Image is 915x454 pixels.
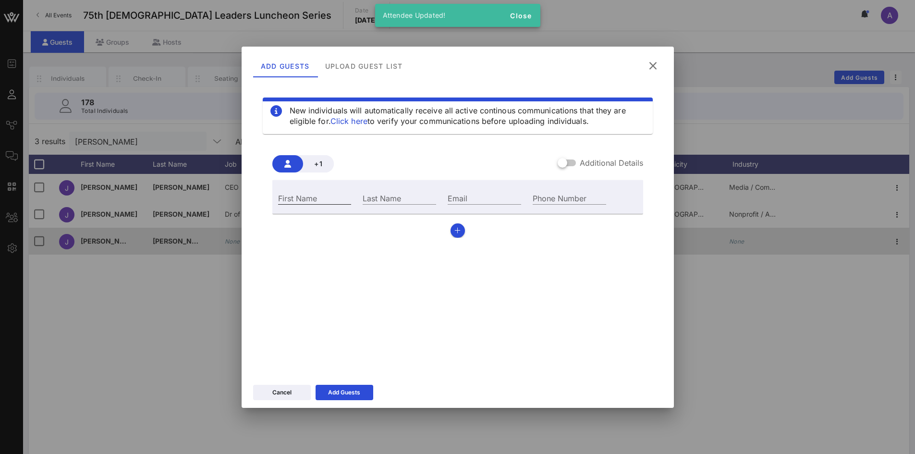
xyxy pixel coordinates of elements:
button: Close [506,7,537,24]
div: Add Guests [328,388,360,397]
div: Upload Guest List [317,54,410,77]
button: Cancel [253,385,311,400]
button: Add Guests [316,385,373,400]
div: Cancel [272,388,292,397]
div: New individuals will automatically receive all active continous communications that they are elig... [290,105,645,126]
span: Attendee Updated! [383,11,446,19]
label: Additional Details [580,158,643,168]
span: Close [510,12,533,20]
span: +1 [311,160,326,168]
div: Add Guests [253,54,317,77]
a: Click here [330,116,367,126]
button: +1 [303,155,334,172]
